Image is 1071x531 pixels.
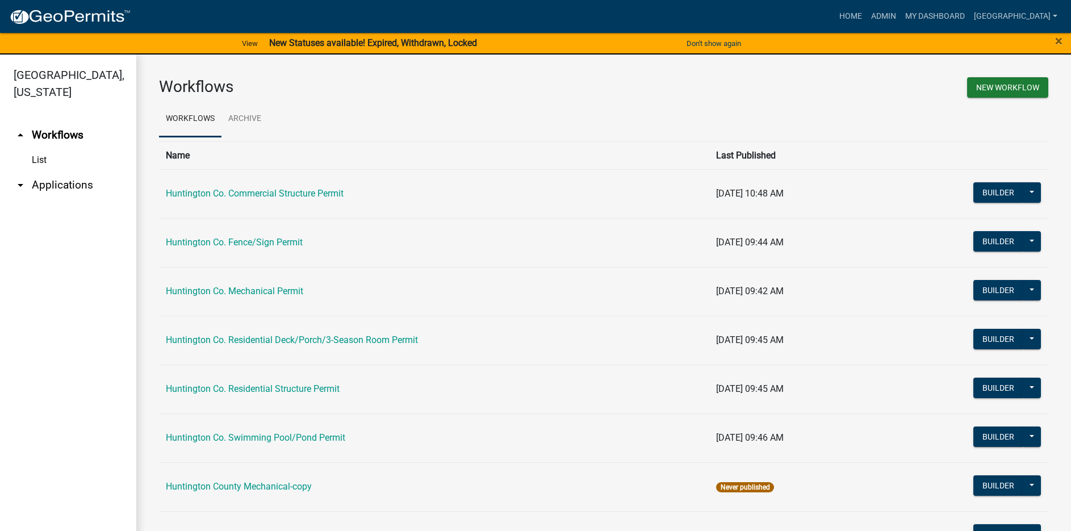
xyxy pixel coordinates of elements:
span: [DATE] 09:44 AM [716,237,784,248]
button: New Workflow [967,77,1048,98]
a: [GEOGRAPHIC_DATA] [969,6,1062,27]
span: Never published [716,482,773,492]
a: My Dashboard [901,6,969,27]
button: Close [1055,34,1062,48]
button: Builder [973,378,1023,398]
button: Builder [973,427,1023,447]
i: arrow_drop_down [14,178,27,192]
a: Home [835,6,867,27]
span: [DATE] 10:48 AM [716,188,784,199]
strong: New Statuses available! Expired, Withdrawn, Locked [269,37,477,48]
a: View [237,34,262,53]
span: [DATE] 09:46 AM [716,432,784,443]
button: Builder [973,231,1023,252]
i: arrow_drop_up [14,128,27,142]
a: Huntington Co. Residential Deck/Porch/3-Season Room Permit [166,335,418,345]
span: [DATE] 09:42 AM [716,286,784,296]
a: Workflows [159,101,221,137]
button: Builder [973,182,1023,203]
a: Huntington Co. Swimming Pool/Pond Permit [166,432,345,443]
button: Builder [973,280,1023,300]
a: Huntington County Mechanical-copy [166,481,312,492]
span: [DATE] 09:45 AM [716,383,784,394]
th: Name [159,141,709,169]
a: Admin [867,6,901,27]
a: Huntington Co. Commercial Structure Permit [166,188,344,199]
a: Huntington Co. Mechanical Permit [166,286,303,296]
span: [DATE] 09:45 AM [716,335,784,345]
a: Archive [221,101,268,137]
span: × [1055,33,1062,49]
button: Builder [973,475,1023,496]
h3: Workflows [159,77,595,97]
button: Builder [973,329,1023,349]
th: Last Published [709,141,877,169]
a: Huntington Co. Residential Structure Permit [166,383,340,394]
a: Huntington Co. Fence/Sign Permit [166,237,303,248]
button: Don't show again [682,34,746,53]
